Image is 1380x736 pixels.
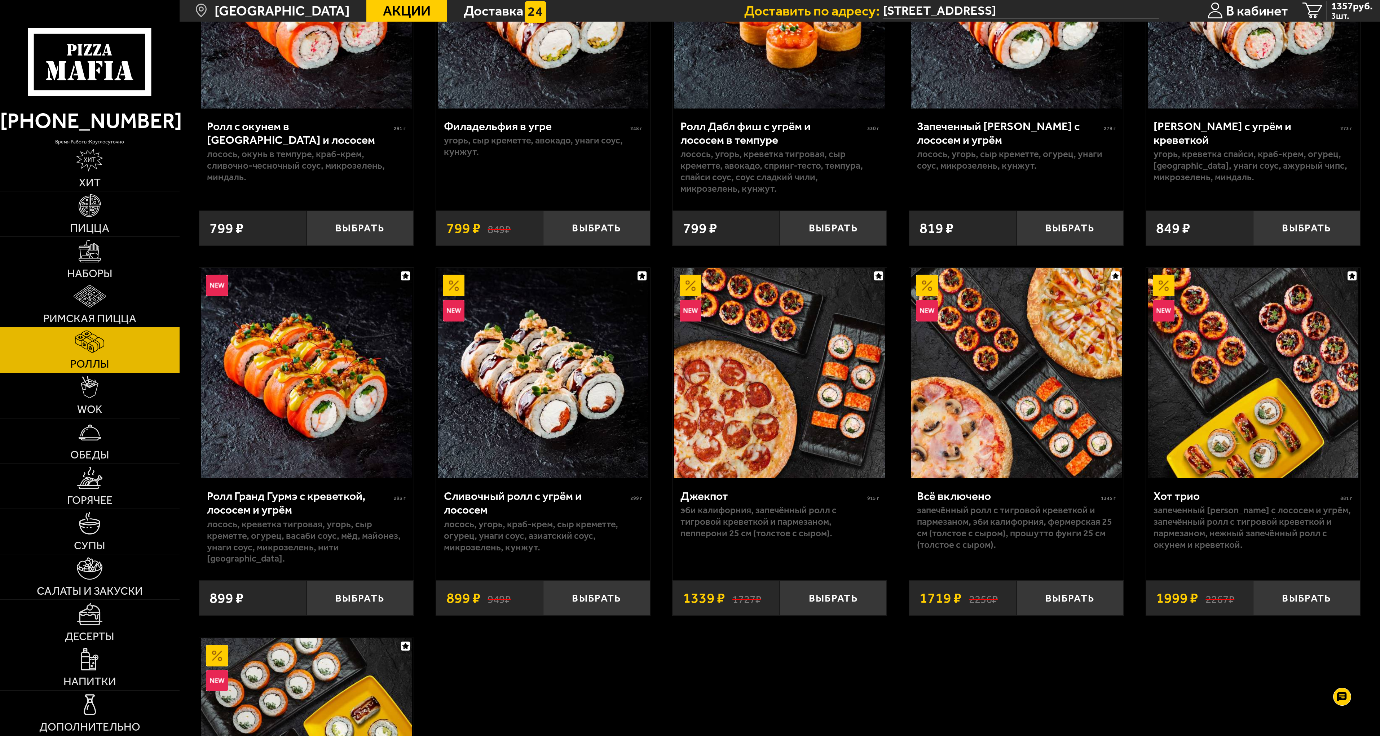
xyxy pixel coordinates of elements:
[488,221,511,235] s: 849 ₽
[67,495,113,506] span: Горячее
[383,4,431,18] span: Акции
[1154,119,1339,147] div: [PERSON_NAME] с угрём и креветкой
[74,540,105,551] span: Супы
[446,591,481,605] span: 899 ₽
[911,268,1121,478] img: Всё включено
[1104,125,1116,132] span: 279 г
[207,489,392,517] div: Ролл Гранд Гурмэ с креветкой, лососем и угрём
[1253,210,1360,246] button: Выбрать
[920,221,954,235] span: 819 ₽
[683,221,717,235] span: 799 ₽
[201,268,412,478] img: Ролл Гранд Гурмэ с креветкой, лососем и угрём
[543,580,650,616] button: Выбрать
[909,268,1124,478] a: АкционныйНовинкаВсё включено
[1331,12,1373,21] span: 3 шт.
[199,268,414,478] a: НовинкаРолл Гранд Гурмэ с креветкой, лососем и угрём
[444,119,629,133] div: Филадельфия в угре
[1148,268,1358,478] img: Хот трио
[43,313,136,324] span: Римская пицца
[443,300,465,322] img: Новинка
[867,125,879,132] span: 330 г
[1017,580,1124,616] button: Выбрать
[780,580,887,616] button: Выбрать
[436,268,651,478] a: АкционныйНовинкаСливочный ролл с угрём и лососем
[917,505,1116,551] p: Запечённый ролл с тигровой креветкой и пармезаном, Эби Калифорния, Фермерская 25 см (толстое с сы...
[444,135,643,158] p: угорь, Сыр креметте, авокадо, унаги соус, кунжут.
[683,591,725,605] span: 1339 ₽
[307,580,414,616] button: Выбрать
[67,268,113,279] span: Наборы
[394,495,406,501] span: 293 г
[446,221,481,235] span: 799 ₽
[916,300,938,322] img: Новинка
[1017,210,1124,246] button: Выбрать
[867,495,879,501] span: 915 г
[732,591,761,605] s: 1727 ₽
[488,591,511,605] s: 949 ₽
[1205,591,1234,605] s: 2267 ₽
[206,670,228,692] img: Новинка
[79,177,101,189] span: Хит
[438,268,648,478] img: Сливочный ролл с угрём и лососем
[917,119,1102,147] div: Запеченный [PERSON_NAME] с лососем и угрём
[630,125,642,132] span: 248 г
[210,221,244,235] span: 799 ₽
[206,645,228,666] img: Акционный
[77,404,102,415] span: WOK
[207,519,406,565] p: лосось, креветка тигровая, угорь, Сыр креметте, огурец, васаби соус, мёд, майонез, унаги соус, ми...
[37,586,143,597] span: Салаты и закуски
[680,505,879,539] p: Эби Калифорния, Запечённый ролл с тигровой креветкой и пармезаном, Пепперони 25 см (толстое с сыр...
[680,300,701,322] img: Новинка
[1153,275,1174,296] img: Акционный
[70,223,109,234] span: Пицца
[210,591,244,605] span: 899 ₽
[969,591,998,605] s: 2256 ₽
[1154,489,1339,503] div: Хот трио
[780,210,887,246] button: Выбрать
[543,210,650,246] button: Выбрать
[917,148,1116,172] p: лосось, угорь, Сыр креметте, огурец, унаги соус, микрозелень, кунжут.
[444,519,643,553] p: лосось, угорь, краб-крем, Сыр креметте, огурец, унаги соус, азиатский соус, микрозелень, кунжут.
[674,268,885,478] img: Джекпот
[680,119,865,147] div: Ролл Дабл фиш с угрём и лососем в темпуре
[920,591,962,605] span: 1719 ₽
[215,4,350,18] span: [GEOGRAPHIC_DATA]
[70,359,109,370] span: Роллы
[307,210,414,246] button: Выбрать
[464,4,523,18] span: Доставка
[394,125,406,132] span: 291 г
[673,268,887,478] a: АкционныйНовинкаДжекпот
[1153,300,1174,322] img: Новинка
[680,148,879,195] p: лосось, угорь, креветка тигровая, Сыр креметте, авокадо, спринг-тесто, темпура, спайси соус, соус...
[680,489,865,503] div: Джекпот
[525,1,546,23] img: 15daf4d41897b9f0e9f617042186c801.svg
[443,275,465,296] img: Акционный
[206,275,228,296] img: Новинка
[65,631,114,642] span: Десерты
[207,119,392,147] div: Ролл с окунем в [GEOGRAPHIC_DATA] и лососем
[1156,591,1198,605] span: 1999 ₽
[1331,1,1373,11] span: 1357 руб.
[1154,505,1352,551] p: Запеченный [PERSON_NAME] с лососем и угрём, Запечённый ролл с тигровой креветкой и пармезаном, Не...
[207,148,406,183] p: лосось, окунь в темпуре, краб-крем, сливочно-чесночный соус, микрозелень, миндаль.
[1154,148,1352,183] p: угорь, креветка спайси, краб-крем, огурец, [GEOGRAPHIC_DATA], унаги соус, ажурный чипс, микрозеле...
[630,495,642,501] span: 299 г
[70,449,109,461] span: Обеды
[916,275,938,296] img: Акционный
[63,676,116,687] span: Напитки
[680,275,701,296] img: Акционный
[917,489,1099,503] div: Всё включено
[1101,495,1116,501] span: 1345 г
[444,489,629,517] div: Сливочный ролл с угрём и лососем
[1253,580,1360,616] button: Выбрать
[1156,221,1190,235] span: 849 ₽
[883,3,1159,18] span: Россия, Санкт-Петербург, проспект Металлистов, 21к3
[1146,268,1361,478] a: АкционныйНовинкаХот трио
[744,4,883,18] span: Доставить по адресу:
[1340,495,1352,501] span: 881 г
[1340,125,1352,132] span: 273 г
[39,722,140,733] span: Дополнительно
[1226,4,1288,18] span: В кабинет
[883,3,1159,18] input: Ваш адрес доставки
